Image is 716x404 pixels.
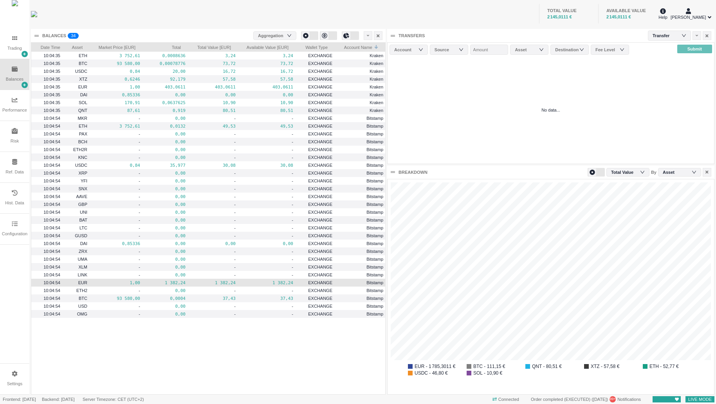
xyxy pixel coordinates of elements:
[292,218,293,222] span: -
[78,85,87,89] span: EUR
[190,59,236,68] pre: 73,72
[308,225,332,230] span: EXCHANGE
[80,210,87,215] span: UNI
[240,51,293,60] pre: 3,24
[2,107,27,114] div: Performance
[470,45,509,55] input: Amount
[234,132,236,136] span: -
[308,210,332,215] span: EXCHANGE
[78,265,87,269] span: XLM
[653,30,677,41] div: Transfer
[366,265,383,269] span: Bitstamp
[190,106,236,115] pre: 80,51
[370,108,383,113] span: Kraken
[43,61,60,66] span: 10:04:35
[43,85,60,89] span: 10:04:35
[43,225,60,230] span: 10:04:54
[308,233,332,238] span: EXCHANGE
[145,67,186,76] pre: 20,00
[43,132,60,136] span: 10:04:54
[308,116,332,121] span: EXCHANGE
[308,53,332,58] span: EXCHANGE
[43,210,60,215] span: 10:04:54
[240,83,293,92] pre: 403,0611
[292,139,293,144] span: -
[190,90,236,99] pre: 0,00
[79,100,87,105] span: SOL
[394,46,420,54] div: Account
[75,233,87,238] span: GUSD
[43,171,60,175] span: 10:04:54
[292,155,293,160] span: -
[139,288,140,293] span: -
[43,218,60,222] span: 10:04:54
[418,47,423,52] i: icon: down
[79,132,87,136] span: PAX
[190,122,236,131] pre: 49,53
[79,53,87,58] span: ETH
[366,155,383,160] span: Bitstamp
[539,47,544,52] i: icon: down
[43,69,60,74] span: 10:04:35
[308,92,332,97] span: EXCHANGE
[292,233,293,238] span: -
[366,225,383,230] span: Bitstamp
[366,218,383,222] span: Bitstamp
[76,288,87,293] span: ETH2
[7,45,22,52] div: Trading
[79,77,87,81] span: XTZ
[240,43,289,50] span: Available Value [EUR]
[92,83,140,92] pre: 1,00
[43,116,60,121] span: 10:04:54
[234,186,236,191] span: -
[78,272,87,277] span: LINK
[145,255,186,264] pre: 0,00
[145,239,186,248] pre: 0,00
[234,139,236,144] span: -
[555,46,581,54] div: Destination
[145,161,186,170] pre: 35,977
[145,122,186,131] pre: 0,0132
[145,114,186,123] pre: 0,00
[190,51,236,60] pre: 3,24
[671,14,706,21] span: [PERSON_NAME]
[145,216,186,225] pre: 0,00
[366,171,383,175] span: Bitstamp
[366,163,383,168] span: Bitstamp
[145,59,186,68] pre: 0,00078776
[308,163,332,168] span: EXCHANGE
[292,225,293,230] span: -
[240,106,293,115] pre: 80,51
[308,155,332,160] span: EXCHANGE
[145,177,186,186] pre: 0,00
[139,179,140,183] span: -
[145,200,186,209] pre: 0,00
[43,139,60,144] span: 10:04:54
[308,265,332,269] span: EXCHANGE
[606,14,631,19] span: 2 145,0111 €
[258,32,288,40] div: Aggregation
[145,247,186,256] pre: 0,00
[366,186,383,191] span: Bitstamp
[73,33,76,41] p: 4
[308,77,332,81] span: EXCHANGE
[43,147,60,152] span: 10:04:54
[190,43,231,50] span: Total Value [EUR]
[308,186,332,191] span: EXCHANGE
[234,288,236,293] span: -
[240,239,293,248] pre: 0,00
[366,116,383,121] span: Bitstamp
[73,147,87,152] span: ETH2R
[234,218,236,222] span: -
[43,280,60,285] span: 10:04:54
[287,33,292,38] i: icon: down
[145,263,186,272] pre: 0,00
[292,194,293,199] span: -
[139,155,140,160] span: -
[190,161,236,170] pre: 30,08
[579,47,584,52] i: icon: down
[640,170,645,175] i: icon: down
[366,233,383,238] span: Bitstamp
[43,179,60,183] span: 10:04:54
[240,122,293,131] pre: 49,53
